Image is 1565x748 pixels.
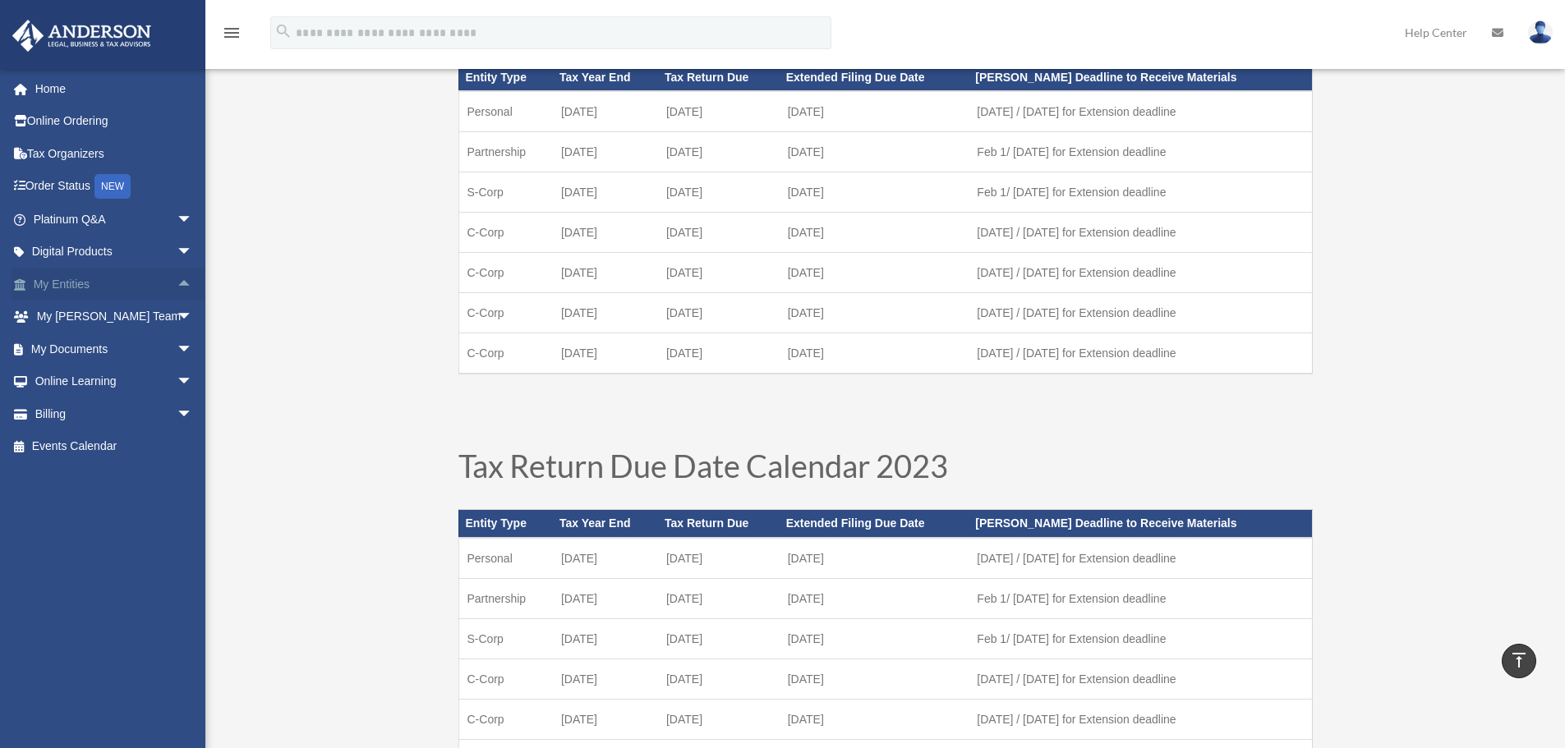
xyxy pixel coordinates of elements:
[177,236,209,269] span: arrow_drop_down
[969,63,1312,91] th: [PERSON_NAME] Deadline to Receive Materials
[458,132,553,172] td: Partnership
[177,301,209,334] span: arrow_drop_down
[12,301,218,333] a: My [PERSON_NAME] Teamarrow_drop_down
[780,213,969,253] td: [DATE]
[458,253,553,293] td: C-Corp
[222,29,242,43] a: menu
[553,538,658,579] td: [DATE]
[780,253,969,293] td: [DATE]
[969,91,1312,132] td: [DATE] / [DATE] for Extension deadline
[458,510,553,538] th: Entity Type
[553,579,658,619] td: [DATE]
[658,253,780,293] td: [DATE]
[780,63,969,91] th: Extended Filing Due Date
[458,450,1313,489] h1: Tax Return Due Date Calendar 2023
[553,253,658,293] td: [DATE]
[780,619,969,659] td: [DATE]
[658,619,780,659] td: [DATE]
[12,268,218,301] a: My Entitiesarrow_drop_up
[12,203,218,236] a: Platinum Q&Aarrow_drop_down
[12,397,218,430] a: Billingarrow_drop_down
[969,172,1312,213] td: Feb 1/ [DATE] for Extension deadline
[458,538,553,579] td: Personal
[780,293,969,333] td: [DATE]
[458,579,553,619] td: Partnership
[780,172,969,213] td: [DATE]
[177,365,209,399] span: arrow_drop_down
[458,619,553,659] td: S-Corp
[12,365,218,398] a: Online Learningarrow_drop_down
[12,137,218,170] a: Tax Organizers
[658,213,780,253] td: [DATE]
[780,333,969,374] td: [DATE]
[658,172,780,213] td: [DATE]
[12,72,218,105] a: Home
[969,132,1312,172] td: Feb 1/ [DATE] for Extension deadline
[12,430,218,463] a: Events Calendar
[177,203,209,236] span: arrow_drop_down
[177,268,209,301] span: arrow_drop_up
[658,132,780,172] td: [DATE]
[658,579,780,619] td: [DATE]
[222,23,242,43] i: menu
[658,700,780,740] td: [DATE]
[780,91,969,132] td: [DATE]
[553,132,658,172] td: [DATE]
[458,293,553,333] td: C-Corp
[658,333,780,374] td: [DATE]
[658,510,780,538] th: Tax Return Due
[780,700,969,740] td: [DATE]
[553,172,658,213] td: [DATE]
[969,538,1312,579] td: [DATE] / [DATE] for Extension deadline
[658,293,780,333] td: [DATE]
[969,619,1312,659] td: Feb 1/ [DATE] for Extension deadline
[780,579,969,619] td: [DATE]
[1528,21,1553,44] img: User Pic
[658,659,780,700] td: [DATE]
[969,659,1312,700] td: [DATE] / [DATE] for Extension deadline
[969,253,1312,293] td: [DATE] / [DATE] for Extension deadline
[12,236,218,268] a: Digital Productsarrow_drop_down
[458,63,553,91] th: Entity Type
[458,333,553,374] td: C-Corp
[658,91,780,132] td: [DATE]
[553,63,658,91] th: Tax Year End
[458,213,553,253] td: C-Corp
[7,20,156,52] img: Anderson Advisors Platinum Portal
[658,538,780,579] td: [DATE]
[969,293,1312,333] td: [DATE] / [DATE] for Extension deadline
[177,397,209,431] span: arrow_drop_down
[458,659,553,700] td: C-Corp
[1502,644,1536,678] a: vertical_align_top
[553,510,658,538] th: Tax Year End
[12,105,218,138] a: Online Ordering
[969,579,1312,619] td: Feb 1/ [DATE] for Extension deadline
[553,700,658,740] td: [DATE]
[969,700,1312,740] td: [DATE] / [DATE] for Extension deadline
[458,172,553,213] td: S-Corp
[177,333,209,366] span: arrow_drop_down
[780,659,969,700] td: [DATE]
[969,510,1312,538] th: [PERSON_NAME] Deadline to Receive Materials
[969,333,1312,374] td: [DATE] / [DATE] for Extension deadline
[12,333,218,365] a: My Documentsarrow_drop_down
[553,293,658,333] td: [DATE]
[553,213,658,253] td: [DATE]
[12,170,218,204] a: Order StatusNEW
[458,91,553,132] td: Personal
[553,91,658,132] td: [DATE]
[553,619,658,659] td: [DATE]
[780,538,969,579] td: [DATE]
[94,174,131,199] div: NEW
[658,63,780,91] th: Tax Return Due
[969,213,1312,253] td: [DATE] / [DATE] for Extension deadline
[553,659,658,700] td: [DATE]
[780,510,969,538] th: Extended Filing Due Date
[458,700,553,740] td: C-Corp
[780,132,969,172] td: [DATE]
[553,333,658,374] td: [DATE]
[274,22,292,40] i: search
[1509,650,1529,670] i: vertical_align_top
